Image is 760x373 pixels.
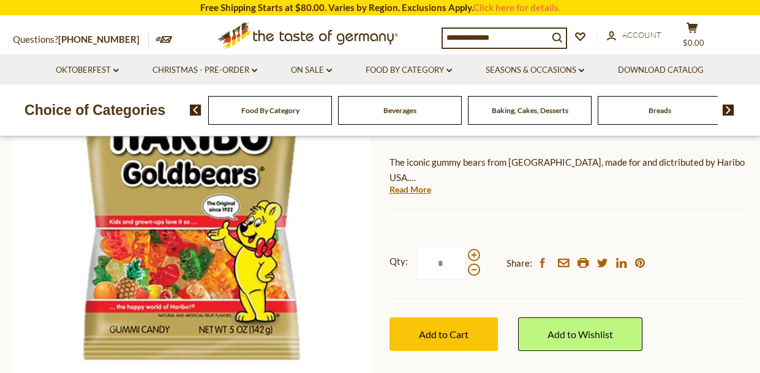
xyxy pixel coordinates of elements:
span: Share: [506,256,532,271]
a: Account [607,29,661,42]
a: Beverages [383,106,416,115]
img: next arrow [723,105,734,116]
a: [PHONE_NUMBER] [58,34,140,45]
a: On Sale [291,64,332,77]
span: Add to Cart [419,328,468,340]
a: Download Catalog [618,64,704,77]
a: Oktoberfest [56,64,119,77]
a: Click here for details. [473,2,560,13]
a: Baking, Cakes, Desserts [492,106,568,115]
p: Questions? [13,32,149,48]
span: Account [622,30,661,40]
a: Read More [389,183,431,196]
a: Seasons & Occasions [486,64,584,77]
a: Breads [649,106,671,115]
p: The iconic gummy bears from [GEOGRAPHIC_DATA], made for and dictributed by Haribo USA. [389,155,748,185]
input: Qty: [416,246,466,280]
button: Add to Cart [389,317,498,351]
button: $0.00 [674,22,711,53]
a: Food By Category [241,106,299,115]
span: $0.00 [683,38,704,48]
strong: Qty: [389,254,408,269]
a: Christmas - PRE-ORDER [152,64,257,77]
a: Add to Wishlist [518,317,642,351]
img: previous arrow [190,105,201,116]
a: Food By Category [366,64,452,77]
